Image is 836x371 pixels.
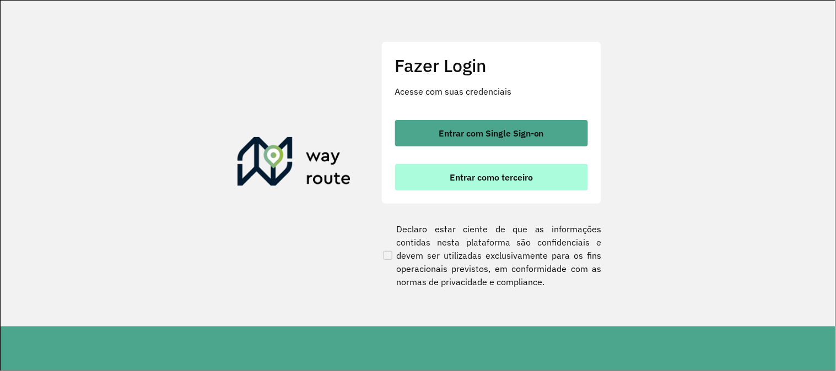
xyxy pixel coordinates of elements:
p: Acesse com suas credenciais [395,85,588,98]
span: Entrar como terceiro [450,173,533,182]
img: Roteirizador AmbevTech [238,137,351,190]
span: Entrar com Single Sign-on [439,129,544,138]
button: button [395,164,588,190]
label: Declaro estar ciente de que as informações contidas nesta plataforma são confidenciais e devem se... [381,222,602,288]
button: button [395,120,588,146]
h2: Fazer Login [395,55,588,76]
